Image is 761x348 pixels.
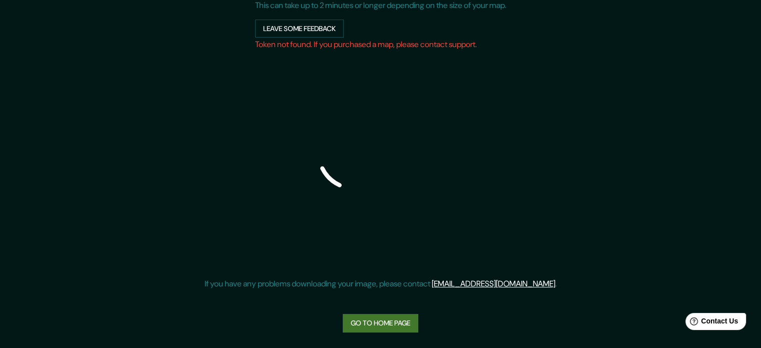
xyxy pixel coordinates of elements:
p: If you have any problems downloading your image, please contact . [205,278,557,290]
button: Leave some feedback [255,20,344,38]
a: Go to home page [343,314,418,332]
a: [EMAIL_ADDRESS][DOMAIN_NAME] [432,278,555,289]
img: world loading [255,52,455,252]
h6: Token not found. If you purchased a map, please contact support. [255,38,506,52]
iframe: Help widget launcher [672,309,750,337]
